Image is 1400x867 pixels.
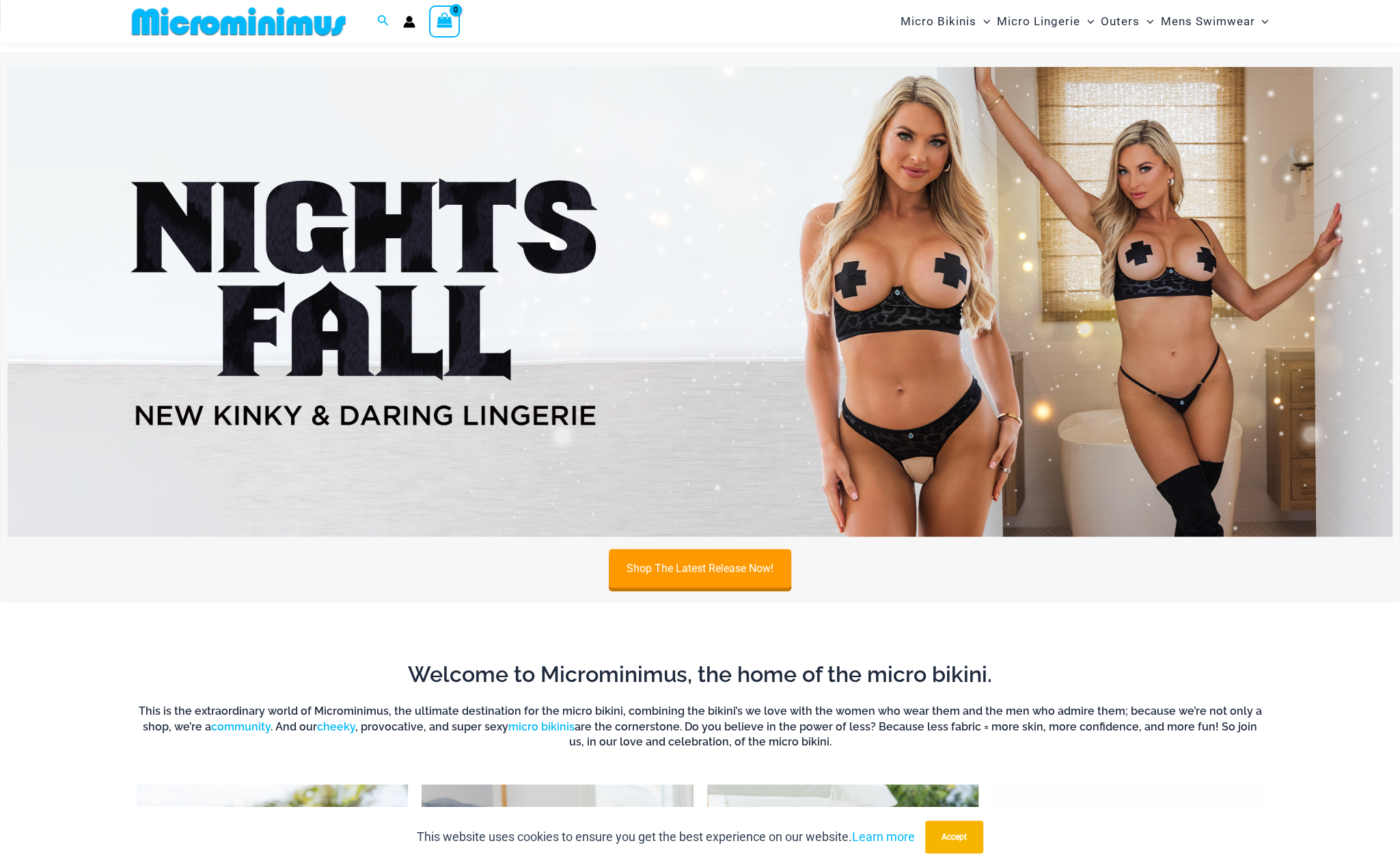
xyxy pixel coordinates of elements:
a: Micro BikinisMenu ToggleMenu Toggle [897,4,993,39]
span: Menu Toggle [976,4,990,39]
a: Micro LingerieMenu ToggleMenu Toggle [993,4,1097,39]
span: Menu Toggle [1080,4,1094,39]
a: cheeky [317,720,355,733]
h6: This is the extraordinary world of Microminimus, the ultimate destination for the micro bikini, c... [137,704,1264,750]
h2: Welcome to Microminimus, the home of the micro bikini. [137,660,1264,689]
span: Menu Toggle [1254,4,1268,39]
a: Account icon link [403,16,415,28]
span: Outers [1101,4,1140,39]
button: Accept [925,821,983,853]
a: View Shopping Cart, empty [429,5,461,37]
span: Micro Bikinis [901,4,976,39]
a: community [211,720,271,733]
a: Search icon link [377,13,389,30]
p: This website uses cookies to ensure you get the best experience on our website. [417,827,915,847]
span: Mens Swimwear [1160,4,1254,39]
img: Night's Fall Silver Leopard Pack [8,67,1392,537]
span: Micro Lingerie [997,4,1080,39]
nav: Site Navigation [895,2,1274,41]
img: MM SHOP LOGO FLAT [126,6,351,37]
span: Menu Toggle [1140,4,1153,39]
a: Mens SwimwearMenu ToggleMenu Toggle [1157,4,1272,39]
a: OutersMenu ToggleMenu Toggle [1097,4,1157,39]
a: micro bikinis [508,720,575,733]
a: Shop The Latest Release Now! [609,549,791,588]
a: Learn more [852,829,915,844]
